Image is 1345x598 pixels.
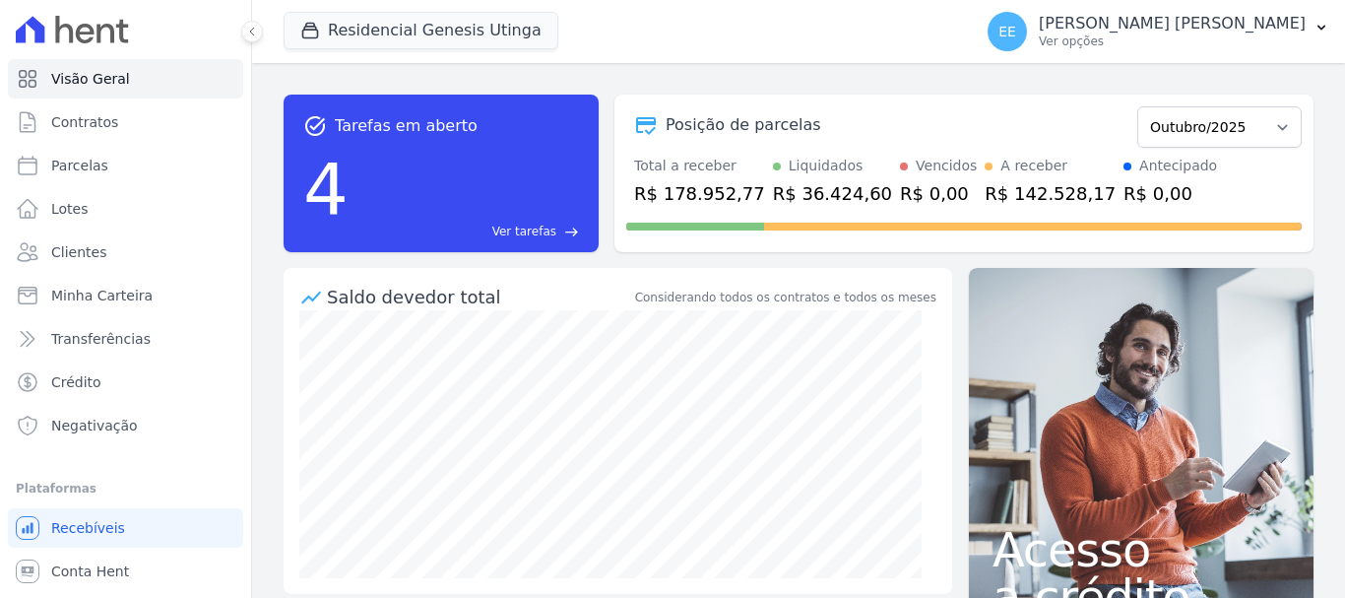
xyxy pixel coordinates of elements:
[51,199,89,219] span: Lotes
[1123,180,1217,207] div: R$ 0,00
[51,416,138,435] span: Negativação
[8,189,243,229] a: Lotes
[985,180,1116,207] div: R$ 142.528,17
[1000,156,1067,176] div: A receber
[51,562,129,581] span: Conta Hent
[773,180,892,207] div: R$ 36.424,60
[51,242,106,262] span: Clientes
[789,156,864,176] div: Liquidados
[666,113,821,137] div: Posição de parcelas
[1039,33,1306,49] p: Ver opções
[1039,14,1306,33] p: [PERSON_NAME] [PERSON_NAME]
[8,363,243,402] a: Crédito
[8,276,243,315] a: Minha Carteira
[16,477,235,500] div: Plataformas
[492,223,556,240] span: Ver tarefas
[51,518,125,538] span: Recebíveis
[51,372,101,392] span: Crédito
[51,156,108,175] span: Parcelas
[993,526,1290,573] span: Acesso
[972,4,1345,59] button: EE [PERSON_NAME] [PERSON_NAME] Ver opções
[900,180,977,207] div: R$ 0,00
[327,284,631,310] div: Saldo devedor total
[635,289,936,306] div: Considerando todos os contratos e todos os meses
[634,180,765,207] div: R$ 178.952,77
[51,112,118,132] span: Contratos
[303,114,327,138] span: task_alt
[1139,156,1217,176] div: Antecipado
[51,329,151,349] span: Transferências
[8,552,243,591] a: Conta Hent
[8,233,243,272] a: Clientes
[284,12,558,49] button: Residencial Genesis Utinga
[564,225,579,239] span: east
[8,406,243,445] a: Negativação
[356,223,579,240] a: Ver tarefas east
[8,319,243,359] a: Transferências
[916,156,977,176] div: Vencidos
[303,138,349,240] div: 4
[8,59,243,99] a: Visão Geral
[8,508,243,548] a: Recebíveis
[335,114,478,138] span: Tarefas em aberto
[8,146,243,185] a: Parcelas
[51,69,130,89] span: Visão Geral
[51,286,153,305] span: Minha Carteira
[8,102,243,142] a: Contratos
[634,156,765,176] div: Total a receber
[998,25,1016,38] span: EE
